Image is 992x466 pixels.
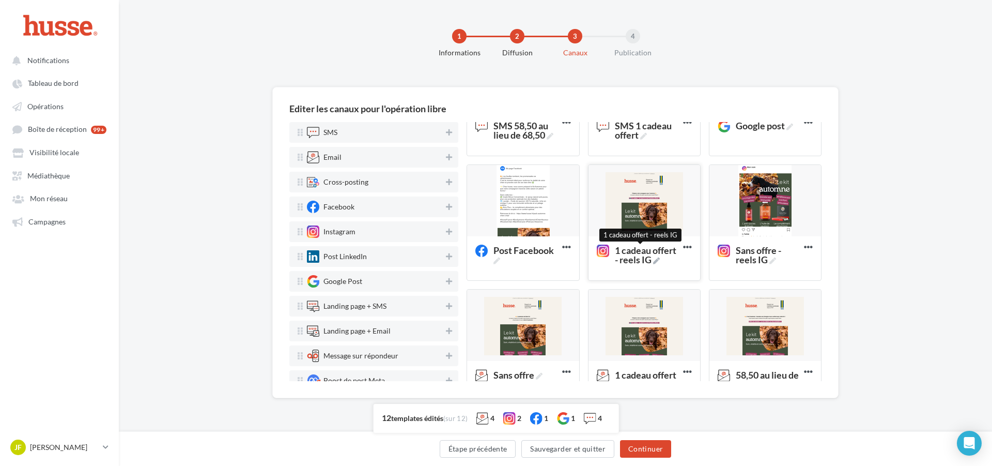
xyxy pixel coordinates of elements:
[6,189,113,207] a: Mon réseau
[475,370,547,382] span: Sans offre
[28,125,87,134] span: Boîte de réception
[323,154,342,161] div: Email
[28,217,66,226] span: Campagnes
[289,104,446,113] div: Editer les canaux pour l'opération libre
[475,121,562,132] span: SMS 58,50 au lieu de 68,50
[323,203,354,211] div: Facebook
[323,377,385,384] div: Boost de post Meta
[27,171,70,180] span: Médiathèque
[718,246,804,257] span: Sans offre - reels IG
[493,246,557,264] span: Post Facebook
[510,29,524,43] div: 2
[544,413,548,424] div: 1
[27,56,69,65] span: Notifications
[323,327,391,335] div: Landing page + Email
[493,370,542,380] span: Sans offre
[542,48,608,58] div: Canaux
[323,253,367,260] div: Post LinkedIn
[957,431,982,456] div: Open Intercom Messenger
[736,121,793,130] span: Google post
[736,246,800,264] span: Sans offre - reels IG
[718,370,804,382] span: 58,50 au lieu de 68,50
[475,246,562,257] span: Post Facebook
[323,278,362,285] div: Google Post
[615,370,679,389] span: 1 cadeau offert
[620,440,671,458] button: Continuer
[600,48,666,58] div: Publication
[6,143,113,161] a: Visibilité locale
[6,51,109,69] button: Notifications
[443,414,468,423] span: (sur 12)
[615,246,679,264] span: 1 cadeau offert - reels IG
[6,166,113,185] a: Médiathèque
[382,413,391,423] span: 12
[615,121,679,140] span: SMS 1 cadeau offert
[6,97,113,115] a: Opérations
[597,121,683,132] span: SMS 1 cadeau offert
[91,126,106,134] div: 99+
[323,129,337,136] div: SMS
[568,29,582,43] div: 3
[323,178,368,186] div: Cross-posting
[571,413,575,424] div: 1
[426,48,492,58] div: Informations
[598,413,602,424] div: 4
[6,212,113,231] a: Campagnes
[597,246,683,257] span: 1 cadeau offert - reels IG
[718,121,797,132] span: Google Post
[323,228,355,235] div: Instagram
[6,119,113,139] a: Boîte de réception 99+
[493,121,557,140] span: SMS 58,50 au lieu de 68,50
[323,303,386,310] div: Landing page + SMS
[517,413,521,424] div: 2
[28,79,79,88] span: Tableau de bord
[484,48,550,58] div: Diffusion
[6,73,113,92] a: Tableau de bord
[490,413,494,424] div: 4
[626,29,640,43] div: 4
[599,229,681,242] div: 1 cadeau offert - reels IG
[8,438,111,457] a: JF [PERSON_NAME]
[27,102,64,111] span: Opérations
[14,442,22,453] span: JF
[597,370,683,382] span: 1 cadeau offert
[30,194,68,203] span: Mon réseau
[323,352,398,359] div: Message sur répondeur
[29,148,79,157] span: Visibilité locale
[452,29,467,43] div: 1
[440,440,516,458] button: Étape précédente
[736,370,800,389] span: 58,50 au lieu de 68,50
[30,442,99,453] p: [PERSON_NAME]
[391,414,443,423] span: templates édités
[521,440,614,458] button: Sauvegarder et quitter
